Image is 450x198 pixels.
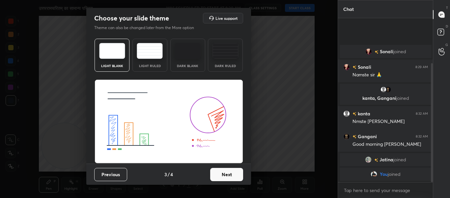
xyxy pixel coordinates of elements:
[371,171,377,178] img: 31d6202e24874d09b4432fa15980d6ab.jpg
[393,157,406,162] span: joined
[365,48,372,55] img: d1e9eeb8e68043e2a90b1661cf24659f.jpg
[446,5,448,10] p: T
[338,44,433,182] div: grid
[212,64,239,67] div: Dark Ruled
[343,110,350,117] img: default.png
[356,110,370,117] h6: kanta
[380,49,393,54] span: Sonali
[164,171,167,178] h4: 3
[343,133,350,140] img: e945d710dfcf443bbd00e7a484325515.54245087_3
[170,171,173,178] h4: 4
[445,42,448,47] p: G
[95,80,243,164] img: lightThemeBanner.fbc32fad.svg
[175,43,201,59] img: darkTheme.f0cc69e5.svg
[343,64,350,70] img: d1e9eeb8e68043e2a90b1661cf24659f.jpg
[380,157,393,162] span: Jatina
[137,43,163,59] img: lightRuledTheme.5fabf969.svg
[352,112,356,116] img: no-rating-badge.077c3623.svg
[356,63,371,70] h6: Sonali
[380,86,386,93] img: default.png
[416,135,428,139] div: 8:32 AM
[374,50,378,54] img: no-rating-badge.077c3623.svg
[415,65,428,69] div: 8:29 AM
[212,43,239,59] img: darkRuledTheme.de295e13.svg
[94,14,169,22] h2: Choose your slide theme
[210,168,243,181] button: Next
[393,49,406,54] span: joined
[365,156,372,163] img: 9498251270d24430819b53f8cd17ff01.jpg
[94,25,201,31] p: Theme can also be changed later from the More option
[99,64,125,67] div: Light Blank
[175,64,201,67] div: Dark Blank
[168,171,170,178] h4: /
[374,158,378,162] img: no-rating-badge.077c3623.svg
[380,172,388,177] span: You
[94,168,127,181] button: Previous
[99,43,125,59] img: lightTheme.e5ed3b09.svg
[446,24,448,29] p: D
[344,96,428,101] p: kanta, Gangani
[352,72,428,78] div: Namste sir 🙏
[352,141,428,148] div: Good morning [PERSON_NAME]
[384,86,391,93] img: e945d710dfcf443bbd00e7a484325515.54245087_3
[215,16,238,20] h5: Live support
[356,133,377,140] h6: Gangani
[396,95,409,101] span: joined
[352,65,356,69] img: no-rating-badge.077c3623.svg
[388,172,401,177] span: joined
[137,64,163,67] div: Light Ruled
[352,135,356,139] img: no-rating-badge.077c3623.svg
[338,0,359,18] p: Chat
[352,118,428,125] div: Nmste [PERSON_NAME]
[416,112,428,116] div: 8:32 AM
